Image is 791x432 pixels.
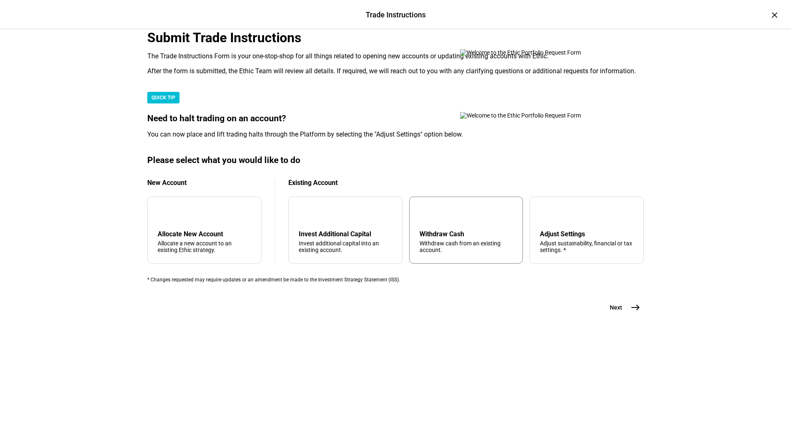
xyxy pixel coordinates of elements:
[147,113,644,124] div: Need to halt trading on an account?
[158,230,251,238] div: Allocate New Account
[419,240,513,253] div: Withdraw cash from an existing account.
[419,230,513,238] div: Withdraw Cash
[540,230,633,238] div: Adjust Settings
[147,277,644,283] div: * Changes requested may require updates or an amendment be made to the Investment Strategy Statem...
[630,302,640,312] mat-icon: east
[460,112,609,119] img: Welcome to the Ethic Portfolio Request Form
[288,179,644,187] div: Existing Account
[147,179,261,187] div: New Account
[610,303,622,312] span: Next
[158,240,251,253] div: Allocate a new account to an existing Ethic strategy.
[159,209,169,218] mat-icon: add
[540,240,633,253] div: Adjust sustainability, financial or tax settings. *
[540,207,553,220] mat-icon: tune
[460,49,609,56] img: Welcome to the Ethic Portfolio Request Form
[147,155,644,166] div: Please select what you would like to do
[147,92,180,103] div: QUICK TIP
[299,240,392,253] div: Invest additional capital into an existing account.
[147,67,644,75] div: After the form is submitted, the Ethic Team will review all details. If required, we will reach o...
[300,209,310,218] mat-icon: arrow_downward
[147,30,644,46] div: Submit Trade Instructions
[147,52,644,60] div: The Trade Instructions Form is your one-stop-shop for all things related to opening new accounts ...
[600,299,644,316] button: Next
[768,8,781,22] div: ×
[299,230,392,238] div: Invest Additional Capital
[147,130,644,139] div: You can now place and lift trading halts through the Platform by selecting the "Adjust Settings" ...
[421,209,431,218] mat-icon: arrow_upward
[366,10,426,20] div: Trade Instructions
